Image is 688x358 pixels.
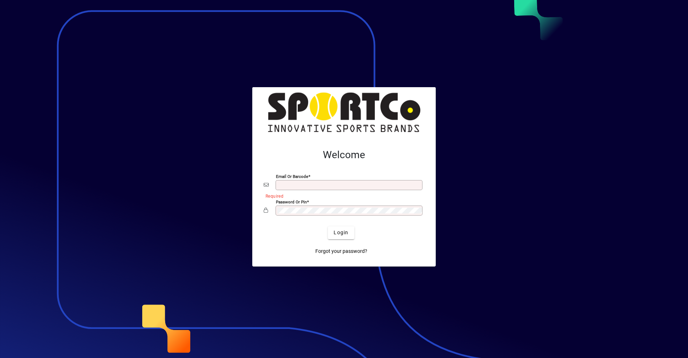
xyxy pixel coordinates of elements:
[315,248,367,255] span: Forgot your password?
[328,226,354,239] button: Login
[334,229,348,236] span: Login
[266,192,419,199] mat-error: Required
[276,174,308,179] mat-label: Email or Barcode
[312,245,370,258] a: Forgot your password?
[276,199,307,204] mat-label: Password or Pin
[264,149,424,161] h2: Welcome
